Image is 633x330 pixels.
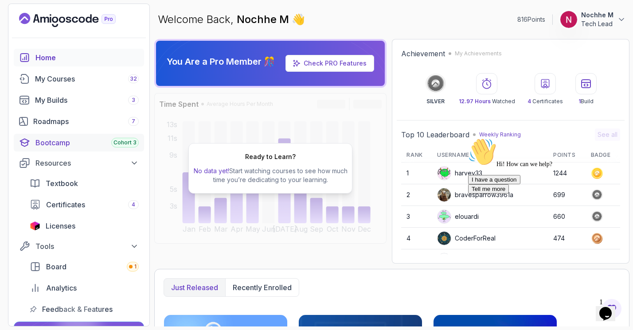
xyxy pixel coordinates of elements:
[113,139,137,146] span: Cohort 3
[4,4,163,59] div: 👋Hi! How can we help?I have a questionTell me more
[33,116,139,127] div: Roadmaps
[24,175,144,192] a: textbook
[465,134,624,290] iframe: chat widget
[527,98,563,105] p: Certificates
[4,27,88,33] span: Hi! How can we help?
[401,148,432,163] th: Rank
[14,155,144,171] button: Resources
[42,304,113,314] span: Feedback & Features
[245,152,296,161] h2: Ready to Learn?
[24,279,144,297] a: analytics
[14,49,144,66] a: home
[132,97,135,104] span: 3
[401,184,432,206] td: 2
[35,241,139,252] div: Tools
[401,48,445,59] h2: Achievement
[164,279,225,296] button: Just released
[14,113,144,130] a: roadmaps
[578,98,581,105] span: 1
[233,282,292,293] p: Recently enrolled
[426,98,445,105] p: SILVER
[437,231,496,245] div: CoderForReal
[4,41,56,50] button: I have a question
[14,70,144,88] a: courses
[46,178,78,189] span: Textbook
[432,148,548,163] th: Username
[192,167,348,184] p: Start watching courses to see how much time you’re dedicating to your learning.
[581,11,613,19] p: Nochhe M
[292,12,305,27] span: 👋
[438,210,451,223] img: default monster avatar
[560,11,626,28] button: user profile imageNochhe MTech Lead
[437,210,479,224] div: elouardi
[517,15,545,24] p: 816 Points
[459,98,491,105] span: 12.97 Hours
[437,188,513,202] div: bravesparrow3961a
[24,196,144,214] a: certificates
[46,221,75,231] span: Licenses
[581,19,613,28] p: Tech Lead
[30,221,40,230] img: jetbrains icon
[24,217,144,235] a: licenses
[438,167,451,180] img: default monster avatar
[35,95,139,105] div: My Builds
[35,137,139,148] div: Bootcamp
[132,201,135,208] span: 4
[560,11,577,28] img: user profile image
[459,98,515,105] p: Watched
[24,300,144,318] a: feedback
[304,59,367,67] a: Check PRO Features
[438,232,451,245] img: user profile image
[285,55,374,72] a: Check PRO Features
[527,98,531,105] span: 4
[171,282,218,293] p: Just released
[132,118,135,125] span: 7
[19,13,136,27] a: Landing page
[437,253,480,267] div: IssaKass
[455,50,502,57] p: My Achievements
[596,295,624,321] iframe: chat widget
[401,228,432,249] td: 4
[194,167,229,175] span: No data yet!
[479,131,521,138] p: Weekly Ranking
[438,253,451,267] img: user profile image
[14,134,144,151] a: bootcamp
[401,129,469,140] h2: Top 10 Leaderboard
[35,74,139,84] div: My Courses
[35,52,139,63] div: Home
[4,4,32,32] img: :wave:
[46,261,66,272] span: Board
[237,13,292,26] span: Nochhe M
[167,55,275,68] p: You Are a Pro Member 🎊
[578,98,594,105] p: Build
[158,12,305,27] p: Welcome Back,
[35,158,139,168] div: Resources
[134,263,137,270] span: 1
[437,166,482,180] div: harvey33
[225,279,299,296] button: Recently enrolled
[4,50,44,59] button: Tell me more
[401,249,432,271] td: 5
[14,91,144,109] a: builds
[401,163,432,184] td: 1
[46,283,77,293] span: Analytics
[46,199,85,210] span: Certificates
[438,188,451,202] img: user profile image
[595,128,620,141] button: See all
[14,238,144,254] button: Tools
[130,75,137,82] span: 32
[401,206,432,228] td: 3
[24,258,144,276] a: board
